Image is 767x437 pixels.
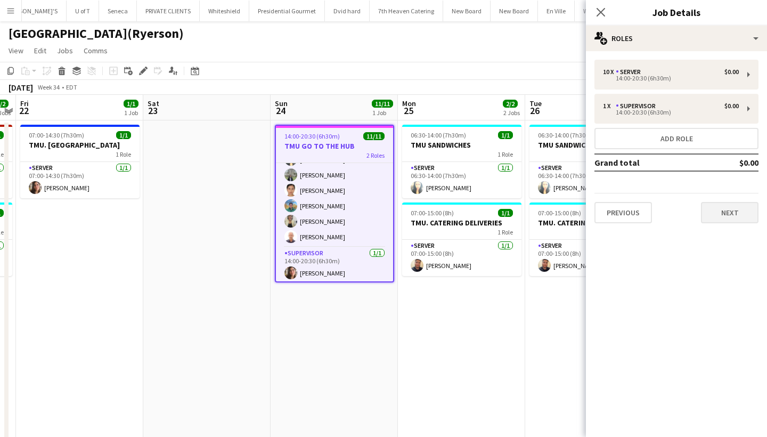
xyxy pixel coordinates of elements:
[9,46,23,55] span: View
[20,99,29,108] span: Fri
[411,209,454,217] span: 07:00-15:00 (8h)
[402,218,521,228] h3: TMU. CATERING DELIVERIES
[594,128,758,149] button: Add role
[603,102,616,110] div: 1 x
[529,99,542,108] span: Tue
[724,102,739,110] div: $0.00
[363,132,385,140] span: 11/11
[529,162,649,198] app-card-role: SERVER1/106:30-14:00 (7h30m)[PERSON_NAME]
[402,99,416,108] span: Mon
[497,228,513,236] span: 1 Role
[35,83,62,91] span: Week 34
[491,1,538,21] button: New Board
[616,68,645,76] div: SERVER
[708,154,758,171] td: $0.00
[498,209,513,217] span: 1/1
[66,83,77,91] div: EDT
[249,1,325,21] button: Presidential Gourmet
[497,150,513,158] span: 1 Role
[402,125,521,198] app-job-card: 06:30-14:00 (7h30m)1/1TMU SANDWICHES1 RoleSERVER1/106:30-14:00 (7h30m)[PERSON_NAME]
[575,1,650,21] button: Willow Springs Winery
[402,203,521,276] app-job-card: 07:00-15:00 (8h)1/1TMU. CATERING DELIVERIES1 RoleSERVER1/107:00-15:00 (8h)[PERSON_NAME]
[538,1,575,21] button: En Ville
[57,46,73,55] span: Jobs
[370,1,443,21] button: 7th Heaven Catering
[284,132,340,140] span: 14:00-20:30 (6h30m)
[503,100,518,108] span: 2/2
[724,68,739,76] div: $0.00
[273,104,288,117] span: 24
[366,151,385,159] span: 2 Roles
[4,44,28,58] a: View
[124,100,138,108] span: 1/1
[29,131,84,139] span: 07:00-14:30 (7h30m)
[84,46,108,55] span: Comms
[9,82,33,93] div: [DATE]
[275,125,394,282] app-job-card: 14:00-20:30 (6h30m)11/11TMU GO TO THE HUB2 Roles[PERSON_NAME][PERSON_NAME][PERSON_NAME][PERSON_NA...
[603,76,739,81] div: 14:00-20:30 (6h30m)
[67,1,99,21] button: U of T
[701,202,758,223] button: Next
[402,162,521,198] app-card-role: SERVER1/106:30-14:00 (7h30m)[PERSON_NAME]
[116,150,131,158] span: 1 Role
[34,46,46,55] span: Edit
[19,104,29,117] span: 22
[79,44,112,58] a: Comms
[53,44,77,58] a: Jobs
[528,104,542,117] span: 26
[137,1,200,21] button: PRIVATE CLIENTS
[586,5,767,19] h3: Job Details
[20,162,140,198] app-card-role: SERVER1/107:00-14:30 (7h30m)[PERSON_NAME]
[538,209,581,217] span: 07:00-15:00 (8h)
[372,100,393,108] span: 11/11
[372,109,393,117] div: 1 Job
[603,68,616,76] div: 10 x
[20,140,140,150] h3: TMU. [GEOGRAPHIC_DATA]
[586,26,767,51] div: Roles
[603,110,739,115] div: 14:00-20:30 (6h30m)
[146,104,159,117] span: 23
[276,247,393,284] app-card-role: SUPERVISOR1/114:00-20:30 (6h30m)[PERSON_NAME]
[20,125,140,198] app-job-card: 07:00-14:30 (7h30m)1/1TMU. [GEOGRAPHIC_DATA]1 RoleSERVER1/107:00-14:30 (7h30m)[PERSON_NAME]
[594,202,652,223] button: Previous
[411,131,466,139] span: 06:30-14:00 (7h30m)
[275,99,288,108] span: Sun
[325,1,370,21] button: Dvid hard
[148,99,159,108] span: Sat
[401,104,416,117] span: 25
[529,240,649,276] app-card-role: SERVER1/107:00-15:00 (8h)[PERSON_NAME]
[529,203,649,276] app-job-card: 07:00-15:00 (8h)1/1TMU. CATERING DELIVERIES1 RoleSERVER1/107:00-15:00 (8h)[PERSON_NAME]
[443,1,491,21] button: New Board
[200,1,249,21] button: Whiteshield
[594,154,708,171] td: Grand total
[529,125,649,198] app-job-card: 06:30-14:00 (7h30m)1/1TMU SANDWICHES1 RoleSERVER1/106:30-14:00 (7h30m)[PERSON_NAME]
[402,240,521,276] app-card-role: SERVER1/107:00-15:00 (8h)[PERSON_NAME]
[498,131,513,139] span: 1/1
[503,109,520,117] div: 2 Jobs
[538,131,593,139] span: 06:30-14:00 (7h30m)
[276,141,393,151] h3: TMU GO TO THE HUB
[9,26,184,42] h1: [GEOGRAPHIC_DATA](Ryerson)
[529,140,649,150] h3: TMU SANDWICHES
[124,109,138,117] div: 1 Job
[616,102,660,110] div: SUPERVISOR
[402,140,521,150] h3: TMU SANDWICHES
[529,218,649,228] h3: TMU. CATERING DELIVERIES
[30,44,51,58] a: Edit
[99,1,137,21] button: Seneca
[116,131,131,139] span: 1/1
